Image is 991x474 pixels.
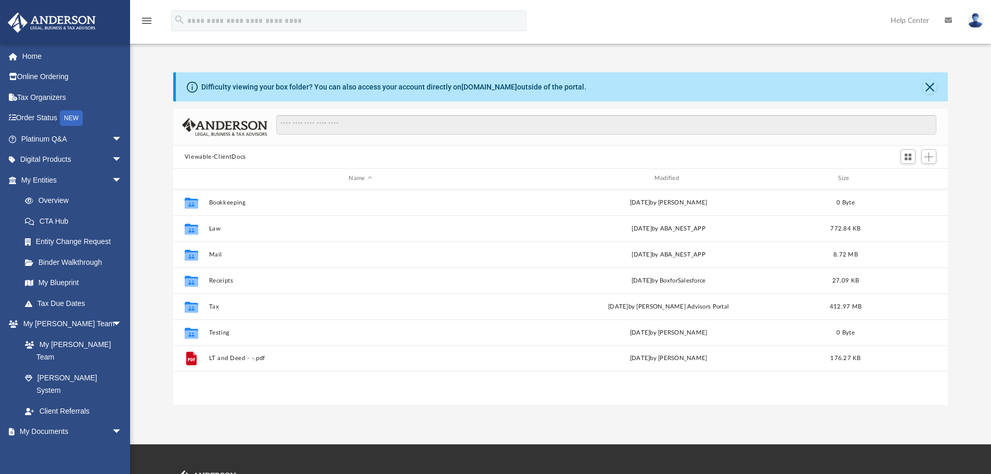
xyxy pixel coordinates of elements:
div: Difficulty viewing your box folder? You can also access your account directly on outside of the p... [201,82,586,93]
button: Add [921,149,937,164]
div: grid [173,189,948,405]
div: Name [208,174,512,183]
i: search [174,14,185,25]
span: arrow_drop_down [112,314,133,335]
div: [DATE] by ABA_NEST_APP [517,224,820,233]
a: Order StatusNEW [7,108,138,129]
a: Home [7,46,138,67]
div: [DATE] by BoxforSalesforce [517,276,820,285]
span: arrow_drop_down [112,129,133,150]
img: User Pic [968,13,983,28]
a: My Blueprint [15,273,133,293]
button: Testing [209,329,512,336]
input: Search files and folders [276,115,936,135]
div: NEW [60,110,83,126]
span: 0 Byte [836,329,855,335]
div: id [178,174,204,183]
span: 27.09 KB [832,277,859,283]
div: [DATE] by [PERSON_NAME] [517,198,820,207]
button: Tax [209,303,512,310]
i: menu [140,15,153,27]
div: Size [825,174,866,183]
a: [DOMAIN_NAME] [461,83,517,91]
span: 772.84 KB [830,225,860,231]
a: Entity Change Request [15,232,138,252]
a: Online Ordering [7,67,138,87]
span: 0 Byte [836,199,855,205]
span: arrow_drop_down [112,170,133,191]
button: Viewable-ClientDocs [185,152,246,162]
a: Binder Walkthrough [15,252,138,273]
span: arrow_drop_down [112,421,133,443]
a: Overview [15,190,138,211]
button: Bookkeeping [209,199,512,206]
a: My Documentsarrow_drop_down [7,421,133,442]
a: CTA Hub [15,211,138,232]
div: [DATE] by ABA_NEST_APP [517,250,820,259]
span: 412.97 MB [830,303,861,309]
div: [DATE] by [PERSON_NAME] Advisors Portal [517,302,820,311]
button: Receipts [209,277,512,284]
span: 8.72 MB [833,251,858,257]
a: My [PERSON_NAME] Team [15,334,127,367]
a: [PERSON_NAME] System [15,367,133,401]
a: Client Referrals [15,401,133,421]
button: Close [922,80,937,94]
span: arrow_drop_down [112,149,133,171]
div: [DATE] by [PERSON_NAME] [517,328,820,337]
button: LT and Deed - -.pdf [209,355,512,362]
img: Anderson Advisors Platinum Portal [5,12,99,33]
div: id [871,174,944,183]
button: Switch to Grid View [900,149,916,164]
a: My [PERSON_NAME] Teamarrow_drop_down [7,314,133,335]
div: [DATE] by [PERSON_NAME] [517,354,820,363]
a: Tax Organizers [7,87,138,108]
a: Tax Due Dates [15,293,138,314]
span: 176.27 KB [830,355,860,361]
div: Modified [517,174,820,183]
a: Platinum Q&Aarrow_drop_down [7,129,138,149]
button: Mail [209,251,512,258]
a: Digital Productsarrow_drop_down [7,149,138,170]
button: Law [209,225,512,232]
a: menu [140,20,153,27]
a: My Entitiesarrow_drop_down [7,170,138,190]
